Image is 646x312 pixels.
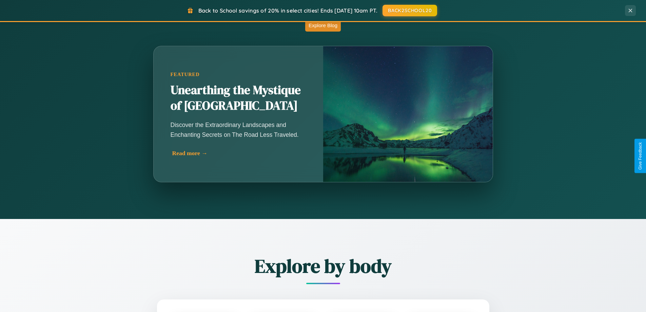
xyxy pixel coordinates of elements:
[120,253,527,279] h2: Explore by body
[383,5,437,16] button: BACK2SCHOOL20
[171,82,306,114] h2: Unearthing the Mystique of [GEOGRAPHIC_DATA]
[638,142,643,170] div: Give Feedback
[171,72,306,77] div: Featured
[198,7,377,14] span: Back to School savings of 20% in select cities! Ends [DATE] 10am PT.
[305,19,341,32] button: Explore Blog
[171,120,306,139] p: Discover the Extraordinary Landscapes and Enchanting Secrets on The Road Less Traveled.
[172,150,308,157] div: Read more →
